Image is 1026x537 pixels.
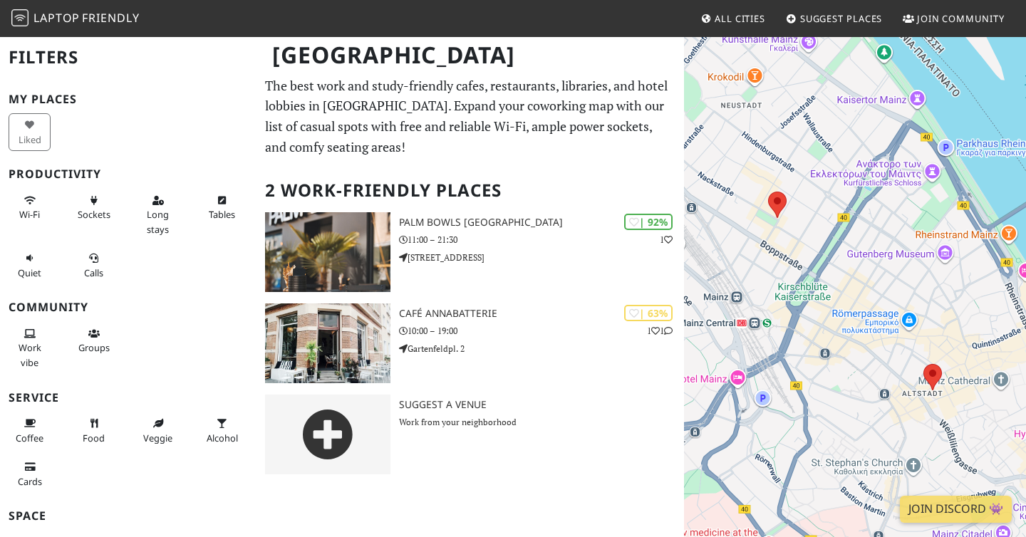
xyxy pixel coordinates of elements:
[9,36,248,79] h2: Filters
[143,432,172,444] span: Veggie
[256,395,684,474] a: Suggest a Venue Work from your neighborhood
[399,308,684,320] h3: Café Annabatterie
[399,399,684,411] h3: Suggest a Venue
[19,208,40,221] span: Stable Wi-Fi
[11,9,28,26] img: LaptopFriendly
[83,432,105,444] span: Food
[399,233,684,246] p: 11:00 – 21:30
[265,75,675,157] p: The best work and study-friendly cafes, restaurants, libraries, and hotel lobbies in [GEOGRAPHIC_...
[84,266,103,279] span: Video/audio calls
[82,10,139,26] span: Friendly
[73,189,115,226] button: Sockets
[800,12,883,25] span: Suggest Places
[695,6,771,31] a: All Cities
[917,12,1005,25] span: Join Community
[265,395,390,474] img: gray-place-d2bdb4477600e061c01bd816cc0f2ef0cfcb1ca9e3ad78868dd16fb2af073a21.png
[16,432,43,444] span: Coffee
[647,324,673,338] p: 1 1
[780,6,888,31] a: Suggest Places
[73,412,115,449] button: Food
[9,167,248,181] h3: Productivity
[78,341,110,354] span: Group tables
[9,455,51,493] button: Cards
[78,208,110,221] span: Power sockets
[256,303,684,383] a: Café Annabatterie | 63% 11 Café Annabatterie 10:00 – 19:00 Gartenfeldpl. 2
[261,36,681,75] h1: [GEOGRAPHIC_DATA]
[715,12,765,25] span: All Cities
[18,475,42,488] span: Credit cards
[33,10,80,26] span: Laptop
[9,322,51,374] button: Work vibe
[9,412,51,449] button: Coffee
[900,496,1012,523] a: Join Discord 👾
[399,251,684,264] p: [STREET_ADDRESS]
[399,415,684,429] p: Work from your neighborhood
[9,189,51,226] button: Wi-Fi
[9,301,248,314] h3: Community
[660,233,673,246] p: 1
[9,246,51,284] button: Quiet
[399,324,684,338] p: 10:00 – 19:00
[18,266,41,279] span: Quiet
[399,217,684,229] h3: Palm Bowls [GEOGRAPHIC_DATA]
[265,169,675,212] h2: 2 Work-Friendly Places
[73,246,115,284] button: Calls
[256,212,684,292] a: Palm Bowls Mainz | 92% 1 Palm Bowls [GEOGRAPHIC_DATA] 11:00 – 21:30 [STREET_ADDRESS]
[624,305,673,321] div: | 63%
[265,303,390,383] img: Café Annabatterie
[137,189,179,241] button: Long stays
[147,208,169,235] span: Long stays
[9,391,248,405] h3: Service
[207,432,238,444] span: Alcohol
[209,208,235,221] span: Work-friendly tables
[11,6,140,31] a: LaptopFriendly LaptopFriendly
[73,322,115,360] button: Groups
[265,212,390,292] img: Palm Bowls Mainz
[201,189,243,226] button: Tables
[201,412,243,449] button: Alcohol
[9,93,248,106] h3: My Places
[137,412,179,449] button: Veggie
[9,509,248,523] h3: Space
[624,214,673,230] div: | 92%
[19,341,41,368] span: People working
[897,6,1010,31] a: Join Community
[399,342,684,355] p: Gartenfeldpl. 2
